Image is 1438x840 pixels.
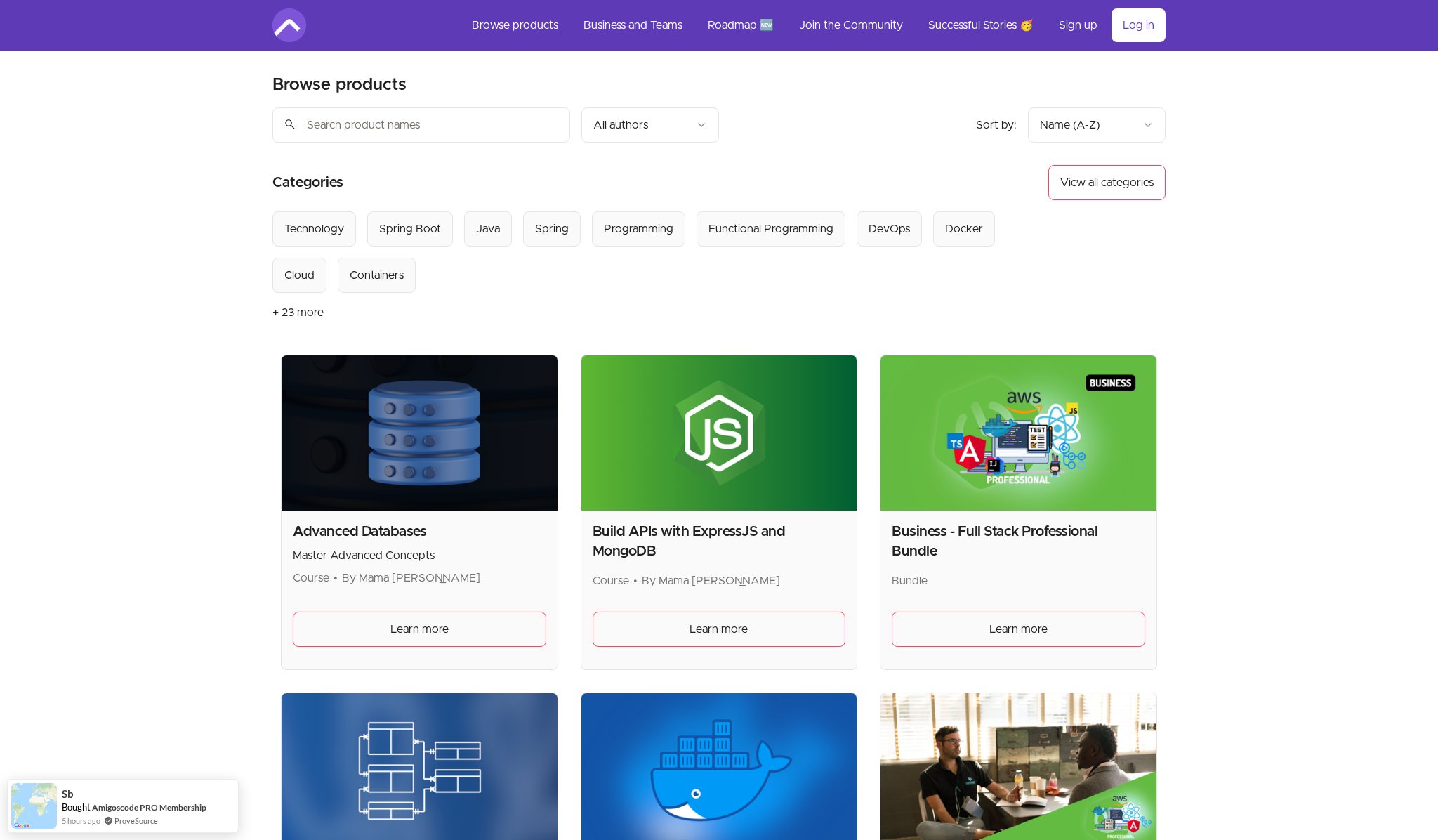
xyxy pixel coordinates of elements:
[535,221,569,237] div: Spring
[697,8,785,42] a: Roadmap 🆕
[1048,165,1166,200] button: View all categories
[1112,8,1166,42] a: Log in
[272,8,306,42] img: Amigoscode logo
[593,575,629,586] span: Course
[11,783,57,829] img: provesource social proof notification image
[62,801,91,813] span: Bought
[976,119,1017,131] span: Sort by:
[282,355,558,511] img: Product image for Advanced Databases
[334,572,338,584] span: •
[581,107,719,143] button: Filter by author
[293,612,546,647] a: Learn more
[690,621,748,638] span: Learn more
[342,572,480,584] span: By Mama [PERSON_NAME]
[593,522,846,561] h2: Build APIs with ExpressJS and MongoDB
[604,221,673,237] div: Programming
[272,107,570,143] input: Search product names
[284,114,296,134] span: search
[633,575,638,586] span: •
[293,522,546,542] h2: Advanced Databases
[708,221,833,237] div: Functional Programming
[293,572,329,584] span: Course
[572,8,694,42] a: Business and Teams
[461,8,569,42] a: Browse products
[62,788,74,800] span: sb
[1048,8,1109,42] a: Sign up
[892,612,1145,647] a: Learn more
[350,267,404,284] div: Containers
[892,522,1145,561] h2: Business - Full Stack Professional Bundle
[92,802,206,813] a: Amigoscode PRO Membership
[284,221,344,237] div: Technology
[114,816,158,825] a: ProveSource
[272,74,407,96] h2: Browse products
[62,815,100,827] span: 5 hours ago
[581,355,857,511] img: Product image for Build APIs with ExpressJS and MongoDB
[1028,107,1166,143] button: Product sort options
[461,8,1166,42] nav: Main
[272,165,343,200] h2: Categories
[869,221,910,237] div: DevOps
[945,221,983,237] div: Docker
[880,355,1156,511] img: Product image for Business - Full Stack Professional Bundle
[293,547,546,564] p: Master Advanced Concepts
[892,575,928,586] span: Bundle
[379,221,441,237] div: Spring Boot
[917,8,1045,42] a: Successful Stories 🥳
[989,621,1048,638] span: Learn more
[476,221,500,237] div: Java
[642,575,780,586] span: By Mama [PERSON_NAME]
[788,8,914,42] a: Join the Community
[284,267,315,284] div: Cloud
[272,293,324,332] button: + 23 more
[390,621,449,638] span: Learn more
[593,612,846,647] a: Learn more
